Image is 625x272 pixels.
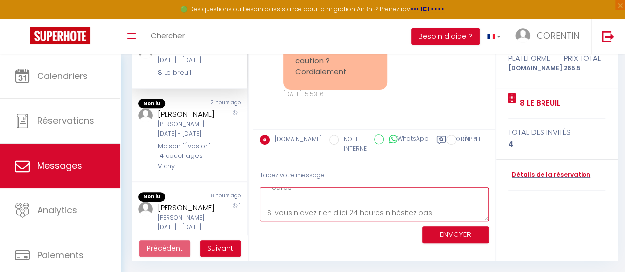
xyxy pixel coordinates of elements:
div: 2 hours ago [189,99,247,109]
label: RAPPEL [456,135,481,146]
div: 4 [508,138,606,150]
a: Chercher [143,19,192,54]
div: 265.5 [557,64,612,73]
span: 1 [239,108,241,116]
button: Previous [139,240,190,257]
div: [PERSON_NAME][DATE] - [DATE] [158,120,218,139]
div: Tapez votre message [260,163,489,188]
span: Non lu [138,192,165,202]
div: Plateforme [502,52,557,64]
span: Calendriers [37,70,88,82]
div: 8 Le breuil [158,68,218,78]
span: Non lu [138,99,165,109]
button: ENVOYER [422,226,489,243]
span: Analytics [37,204,77,216]
span: Suivant [208,243,233,253]
span: Messages [37,159,82,172]
div: [DOMAIN_NAME] [502,64,557,73]
span: CORENTIN [537,29,579,41]
div: total des invités [508,126,606,138]
div: 8 hours ago [189,192,247,202]
span: Chercher [151,30,185,40]
span: 1 [239,202,241,209]
img: logout [602,30,614,42]
a: >>> ICI <<<< [410,5,445,13]
div: [DATE] 15:53:16 [283,90,388,99]
img: Super Booking [30,27,90,44]
a: ... CORENTIN [508,19,591,54]
img: ... [515,28,530,43]
img: ... [138,202,153,216]
div: [PERSON_NAME] [158,108,218,120]
span: Paiements [37,249,83,261]
img: ... [138,108,153,122]
button: Next [200,240,241,257]
div: Prix total [557,52,612,64]
label: [DOMAIN_NAME] [270,135,322,146]
div: [PERSON_NAME][DATE] - [DATE] [158,213,218,232]
span: Réservations [37,115,94,127]
a: 8 Le breuil [516,97,560,109]
a: Détails de la réservation [508,170,590,180]
div: Maison "Évasion" 14 couchages Vichy [158,141,218,171]
button: Besoin d'aide ? [411,28,480,45]
div: 28 SALIGNAT VICHY [158,234,218,244]
span: Précédent [147,243,183,253]
label: NOTE INTERNE [339,135,367,154]
div: [DATE] - [DATE] [158,56,218,65]
label: WhatsApp [384,134,429,145]
div: [PERSON_NAME] [158,202,218,214]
